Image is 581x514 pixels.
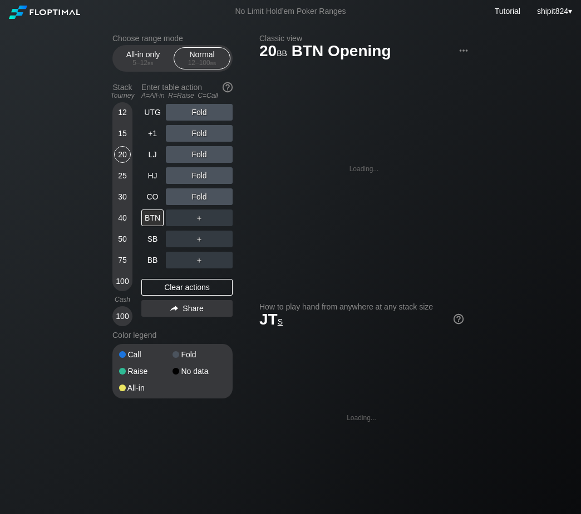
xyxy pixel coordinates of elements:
div: Fold [166,188,233,205]
div: 75 [114,252,131,268]
div: Cash [108,296,137,303]
div: Stack [108,78,137,104]
div: HJ [141,167,164,184]
img: share.864f2f62.svg [170,306,178,312]
a: Tutorial [495,7,520,16]
div: Fold [166,125,233,142]
div: BTN [141,209,164,226]
span: bb [210,59,216,67]
img: ellipsis.fd386fe8.svg [457,44,470,57]
h2: Classic view [259,34,469,43]
div: 5 – 12 [120,59,166,67]
div: 50 [114,231,131,247]
span: BTN Opening [290,43,393,61]
span: bb [277,46,287,58]
div: ＋ [166,209,233,226]
div: A=All-in R=Raise C=Call [141,92,233,99]
div: SB [141,231,164,247]
div: 25 [114,167,131,184]
span: shipit824 [537,7,568,16]
span: s [278,315,283,327]
div: Fold [166,146,233,163]
div: 20 [114,146,131,163]
div: All-in only [117,48,169,69]
div: Color legend [112,326,233,344]
div: CO [141,188,164,205]
div: Enter table action [141,78,233,104]
div: Fold [173,351,226,358]
div: 40 [114,209,131,226]
div: +1 [141,125,164,142]
div: ▾ [534,5,574,17]
div: Tourney [108,92,137,99]
div: LJ [141,146,164,163]
div: 100 [114,273,131,290]
div: Call [119,351,173,358]
img: help.32db89a4.svg [221,81,234,93]
div: Loading... [347,414,376,422]
span: 20 [258,43,289,61]
img: help.32db89a4.svg [452,313,465,325]
div: UTG [141,104,164,121]
img: Floptimal logo [9,6,80,19]
div: All-in [119,384,173,392]
div: ＋ [166,252,233,268]
div: Clear actions [141,279,233,296]
div: 30 [114,188,131,205]
h2: How to play hand from anywhere at any stack size [259,302,464,311]
div: No data [173,367,226,375]
div: 15 [114,125,131,142]
div: Loading... [349,165,379,173]
span: JT [259,311,283,328]
div: No Limit Hold’em Poker Ranges [218,7,362,18]
div: BB [141,252,164,268]
div: 12 [114,104,131,121]
div: Fold [166,104,233,121]
div: ＋ [166,231,233,247]
div: 100 [114,308,131,325]
div: 12 – 100 [179,59,225,67]
h2: Choose range mode [112,34,233,43]
div: Raise [119,367,173,375]
div: Share [141,300,233,317]
div: Normal [176,48,228,69]
div: Fold [166,167,233,184]
span: bb [147,59,154,67]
